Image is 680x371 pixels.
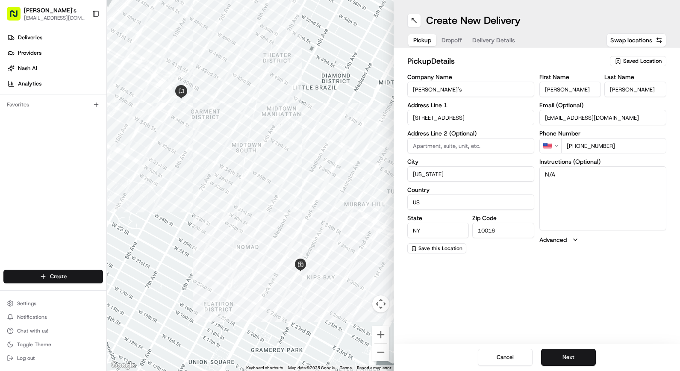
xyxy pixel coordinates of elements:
[24,6,77,15] button: [PERSON_NAME]'s
[372,344,389,361] button: Zoom out
[604,74,666,80] label: Last Name
[407,110,534,125] input: Enter address
[561,138,666,153] input: Enter phone number
[606,33,666,47] button: Swap locations
[3,3,88,24] button: [PERSON_NAME]'s[EMAIL_ADDRESS][DOMAIN_NAME]
[288,365,335,370] span: Map data ©2025 Google
[407,215,469,221] label: State
[539,110,666,125] input: Enter email address
[18,65,37,72] span: Nash AI
[372,326,389,343] button: Zoom in
[539,82,601,97] input: Enter first name
[3,352,103,364] button: Log out
[539,130,666,136] label: Phone Number
[109,360,137,371] img: Google
[610,36,652,44] span: Swap locations
[3,98,103,112] div: Favorites
[407,138,534,153] input: Apartment, suite, unit, etc.
[3,31,106,44] a: Deliveries
[407,74,534,80] label: Company Name
[17,327,48,334] span: Chat with us!
[426,14,521,27] h1: Create New Delivery
[541,349,596,366] button: Next
[17,300,36,307] span: Settings
[539,102,666,108] label: Email (Optional)
[24,15,85,21] button: [EMAIL_ADDRESS][DOMAIN_NAME]
[246,365,283,371] button: Keyboard shortcuts
[3,311,103,323] button: Notifications
[372,295,389,312] button: Map camera controls
[472,36,515,44] span: Delivery Details
[623,57,662,65] span: Saved Location
[539,166,666,230] textarea: N/A
[109,360,137,371] a: Open this area in Google Maps (opens a new window)
[407,159,534,165] label: City
[3,270,103,283] button: Create
[18,49,41,57] span: Providers
[3,46,106,60] a: Providers
[539,236,666,244] button: Advanced
[407,223,469,238] input: Enter state
[539,74,601,80] label: First Name
[407,102,534,108] label: Address Line 1
[610,55,666,67] button: Saved Location
[472,215,534,221] label: Zip Code
[407,194,534,210] input: Enter country
[539,236,567,244] label: Advanced
[18,80,41,88] span: Analytics
[340,365,352,370] a: Terms
[539,159,666,165] label: Instructions (Optional)
[3,325,103,337] button: Chat with us!
[17,341,51,348] span: Toggle Theme
[407,55,605,67] h2: pickup Details
[604,82,666,97] input: Enter last name
[407,166,534,182] input: Enter city
[472,223,534,238] input: Enter zip code
[3,297,103,309] button: Settings
[478,349,533,366] button: Cancel
[407,82,534,97] input: Enter company name
[407,243,466,253] button: Save this Location
[407,187,534,193] label: Country
[407,130,534,136] label: Address Line 2 (Optional)
[3,77,106,91] a: Analytics
[18,34,42,41] span: Deliveries
[442,36,462,44] span: Dropoff
[17,314,47,321] span: Notifications
[50,273,67,280] span: Create
[413,36,431,44] span: Pickup
[3,62,106,75] a: Nash AI
[17,355,35,362] span: Log out
[418,245,462,252] span: Save this Location
[357,365,391,370] a: Report a map error
[3,339,103,350] button: Toggle Theme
